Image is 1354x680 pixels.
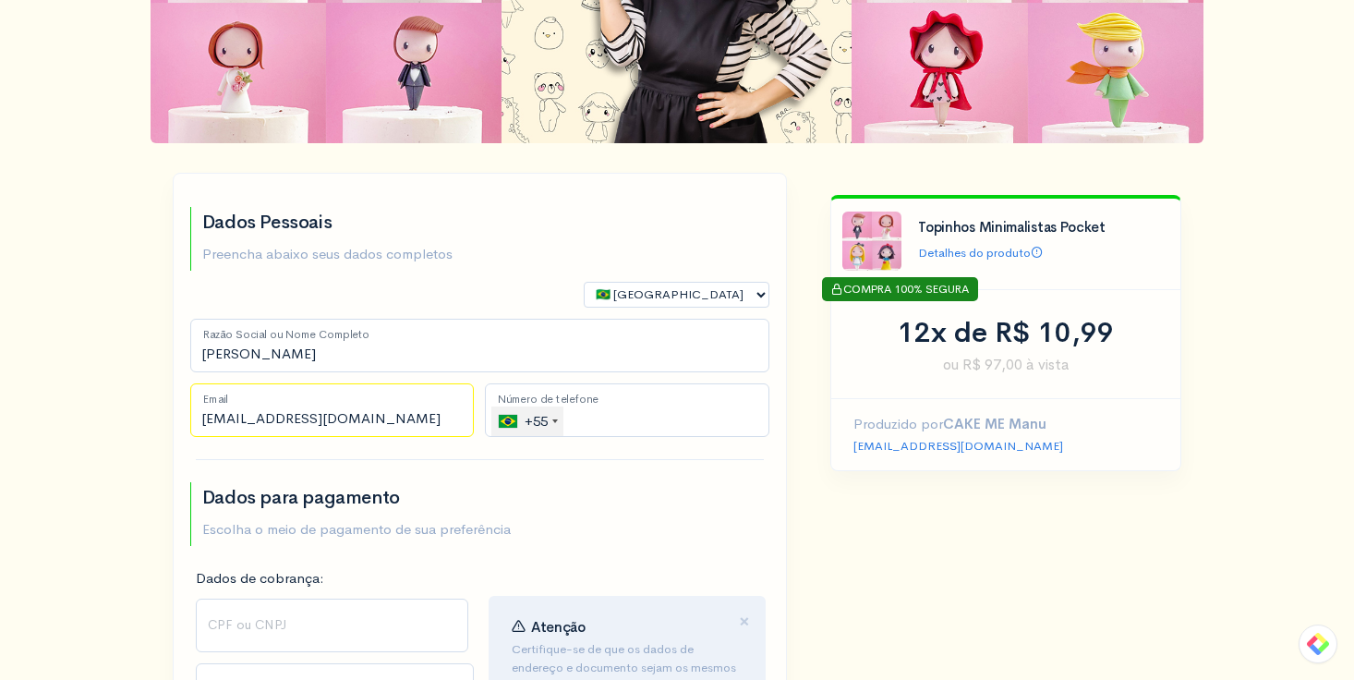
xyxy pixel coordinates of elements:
button: Close [739,612,750,633]
label: Dados de cobrança: [196,568,324,589]
input: Nome Completo [190,319,769,372]
a: Detalhes do produto [918,245,1043,261]
h2: Dados Pessoais [202,212,453,233]
p: Escolha o meio de pagamento de sua preferência [202,519,511,540]
h4: Atenção [512,619,743,636]
input: Email [190,383,475,437]
span: × [739,608,750,635]
p: Preencha abaixo seus dados completos [202,244,453,265]
a: [EMAIL_ADDRESS][DOMAIN_NAME] [853,438,1063,454]
input: CPF ou CNPJ [196,599,469,652]
div: Brazil (Brasil): +55 [491,407,563,436]
h2: Dados para pagamento [202,488,511,508]
strong: CAKE ME Manu [943,415,1046,432]
div: COMPRA 100% SEGURA [822,277,978,301]
p: Produzido por [853,414,1158,435]
img: %C3%8Dcone%20Creatorsland.jpg [842,212,901,271]
h4: Topinhos Minimalistas Pocket [918,220,1164,236]
div: +55 [499,407,563,436]
span: ou R$ 97,00 à vista [853,354,1158,376]
div: 12x de R$ 10,99 [853,312,1158,354]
